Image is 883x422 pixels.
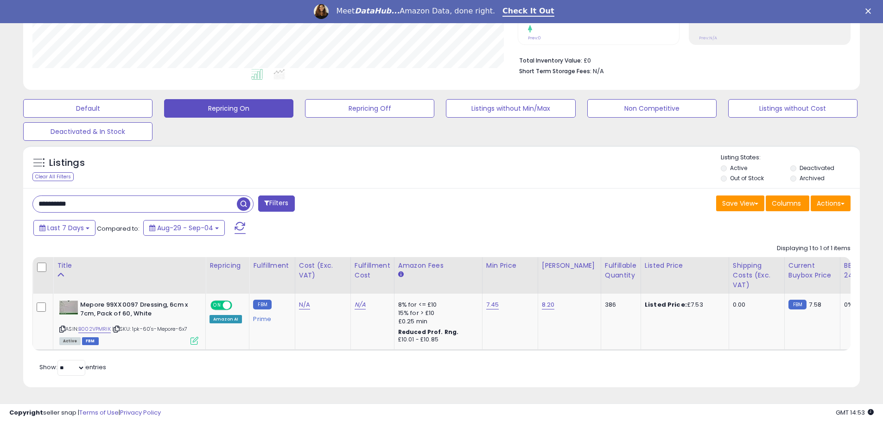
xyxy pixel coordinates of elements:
[730,164,747,172] label: Active
[486,300,499,309] a: 7.45
[32,172,74,181] div: Clear All Filters
[645,300,687,309] b: Listed Price:
[398,301,475,309] div: 8% for <= £10
[844,261,878,280] div: BB Share 24h.
[305,99,434,118] button: Repricing Off
[299,300,310,309] a: N/A
[605,301,634,309] div: 386
[800,174,825,182] label: Archived
[502,6,554,17] a: Check It Out
[157,223,213,233] span: Aug-29 - Sep-04
[542,300,555,309] a: 8.20
[519,54,844,65] li: £0
[57,261,202,271] div: Title
[355,300,366,309] a: N/A
[47,223,84,233] span: Last 7 Days
[836,408,874,417] span: 2025-09-12 14:53 GMT
[587,99,717,118] button: Non Competitive
[716,195,764,211] button: Save View
[299,261,347,280] div: Cost (Exc. VAT)
[645,261,725,271] div: Listed Price
[766,195,809,211] button: Columns
[253,300,271,309] small: FBM
[800,164,834,172] label: Deactivated
[59,337,81,345] span: All listings currently available for purchase on Amazon
[355,261,390,280] div: Fulfillment Cost
[23,99,152,118] button: Default
[542,261,597,271] div: [PERSON_NAME]
[699,35,717,41] small: Prev: N/A
[258,195,294,212] button: Filters
[733,261,781,290] div: Shipping Costs (Exc. VAT)
[23,122,152,141] button: Deactivated & In Stock
[33,220,95,236] button: Last 7 Days
[645,301,722,309] div: £7.53
[446,99,575,118] button: Listings without Min/Max
[486,261,534,271] div: Min Price
[605,261,637,280] div: Fulfillable Quantity
[788,261,836,280] div: Current Buybox Price
[398,328,459,336] b: Reduced Prof. Rng.
[9,409,161,417] div: seller snap | |
[728,99,858,118] button: Listings without Cost
[164,99,293,118] button: Repricing On
[398,317,475,326] div: £0.25 min
[788,300,807,309] small: FBM
[593,67,604,76] span: N/A
[97,224,140,233] span: Compared to:
[355,6,400,15] i: DataHub...
[519,67,591,75] b: Short Term Storage Fees:
[398,271,404,279] small: Amazon Fees.
[865,8,875,14] div: Close
[811,195,851,211] button: Actions
[143,220,225,236] button: Aug-29 - Sep-04
[120,408,161,417] a: Privacy Policy
[210,261,245,271] div: Repricing
[519,57,582,64] b: Total Inventory Value:
[231,302,246,309] span: OFF
[78,325,111,333] a: B002VPMRIK
[777,244,851,253] div: Displaying 1 to 1 of 1 items
[80,301,193,320] b: Mepore 99XX0097 Dressing, 6cm x 7cm, Pack of 60, White
[210,315,242,323] div: Amazon AI
[844,301,875,309] div: 0%
[253,261,291,271] div: Fulfillment
[9,408,43,417] strong: Copyright
[79,408,119,417] a: Terms of Use
[82,337,99,345] span: FBM
[112,325,187,333] span: | SKU: 1pk-60's-Mepore-6x7
[809,300,821,309] span: 7.58
[314,4,329,19] img: Profile image for Georgie
[398,309,475,317] div: 15% for > £10
[211,302,223,309] span: ON
[398,336,475,344] div: £10.01 - £10.85
[730,174,764,182] label: Out of Stock
[721,153,860,162] p: Listing States:
[49,157,85,170] h5: Listings
[398,261,478,271] div: Amazon Fees
[772,199,801,208] span: Columns
[528,35,541,41] small: Prev: 0
[253,312,287,323] div: Prime
[733,301,777,309] div: 0.00
[336,6,495,16] div: Meet Amazon Data, done right.
[59,301,198,344] div: ASIN:
[59,301,78,315] img: 31YR42YZBgL._SL40_.jpg
[39,363,106,372] span: Show: entries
